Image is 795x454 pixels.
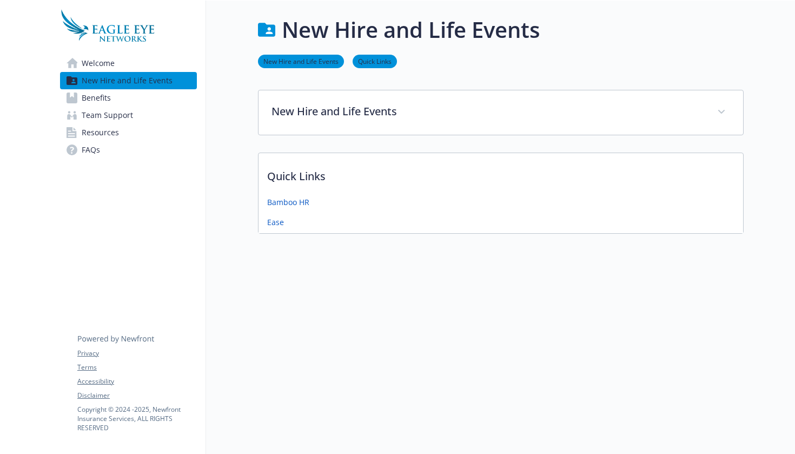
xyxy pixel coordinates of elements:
a: Accessibility [77,377,196,386]
a: Team Support [60,107,197,124]
a: Privacy [77,348,196,358]
a: Benefits [60,89,197,107]
a: FAQs [60,141,197,159]
span: FAQs [82,141,100,159]
p: Copyright © 2024 - 2025 , Newfront Insurance Services, ALL RIGHTS RESERVED [77,405,196,432]
div: New Hire and Life Events [259,90,743,135]
a: Ease [267,216,284,228]
p: New Hire and Life Events [271,103,704,120]
span: Benefits [82,89,111,107]
span: Team Support [82,107,133,124]
a: New Hire and Life Events [60,72,197,89]
a: Terms [77,363,196,372]
p: Quick Links [259,153,743,193]
a: Resources [60,124,197,141]
span: New Hire and Life Events [82,72,173,89]
a: Quick Links [353,56,397,66]
a: Bamboo HR [267,196,309,208]
span: Welcome [82,55,115,72]
a: Welcome [60,55,197,72]
a: New Hire and Life Events [258,56,344,66]
a: Disclaimer [77,391,196,400]
h1: New Hire and Life Events [282,14,540,46]
span: Resources [82,124,119,141]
